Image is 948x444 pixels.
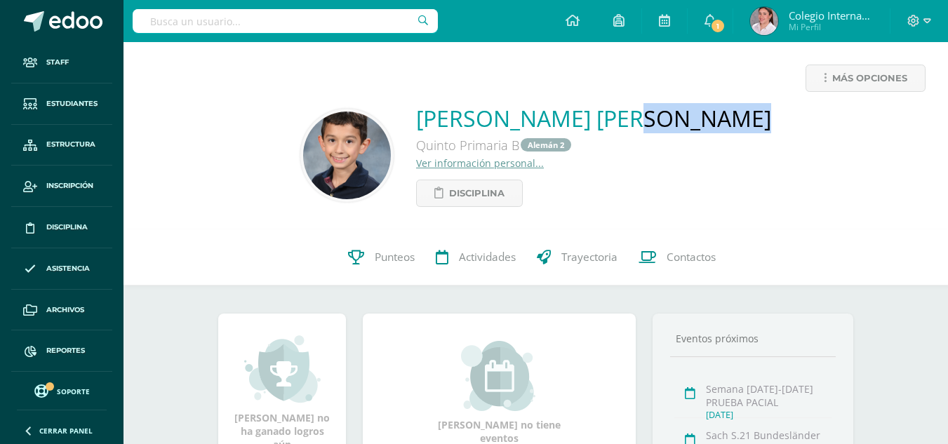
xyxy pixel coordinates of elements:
[750,7,778,35] img: 5bfc06c399020dbe0f888ed06c1a3da4.png
[789,8,873,22] span: Colegio Internacional
[11,42,112,83] a: Staff
[46,139,95,150] span: Estructura
[459,250,516,265] span: Actividades
[11,248,112,290] a: Asistencia
[46,180,93,191] span: Inscripción
[561,250,617,265] span: Trayectoria
[526,229,628,285] a: Trayectoria
[11,166,112,207] a: Inscripción
[416,180,523,207] a: Disciplina
[244,334,321,404] img: achievement_small.png
[375,250,415,265] span: Punteos
[46,57,69,68] span: Staff
[11,125,112,166] a: Estructura
[710,18,726,34] span: 1
[11,330,112,372] a: Reportes
[11,207,112,248] a: Disciplina
[11,290,112,331] a: Archivos
[628,229,726,285] a: Contactos
[338,229,425,285] a: Punteos
[416,103,771,133] a: [PERSON_NAME] [PERSON_NAME]
[57,386,90,396] span: Soporte
[667,250,716,265] span: Contactos
[17,381,107,400] a: Soporte
[46,98,98,109] span: Estudiantes
[39,426,93,436] span: Cerrar panel
[46,345,85,356] span: Reportes
[46,222,88,233] span: Disciplina
[416,156,544,170] a: Ver información personal...
[789,21,873,33] span: Mi Perfil
[706,382,832,409] div: Semana [DATE]-[DATE] PRUEBA PACIAL
[832,65,907,91] span: Más opciones
[46,263,90,274] span: Asistencia
[706,429,832,442] div: Sach S.21 Bundesländer
[670,332,836,345] div: Eventos próximos
[521,138,571,152] a: Alemán 2
[11,83,112,125] a: Estudiantes
[416,133,771,156] div: Quinto Primaria B
[806,65,926,92] a: Más opciones
[303,112,391,199] img: bbd15d4033c82a76560f861a97d034a3.png
[449,180,505,206] span: Disciplina
[46,304,84,316] span: Archivos
[461,341,538,411] img: event_small.png
[706,409,832,421] div: [DATE]
[425,229,526,285] a: Actividades
[133,9,438,33] input: Busca un usuario...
